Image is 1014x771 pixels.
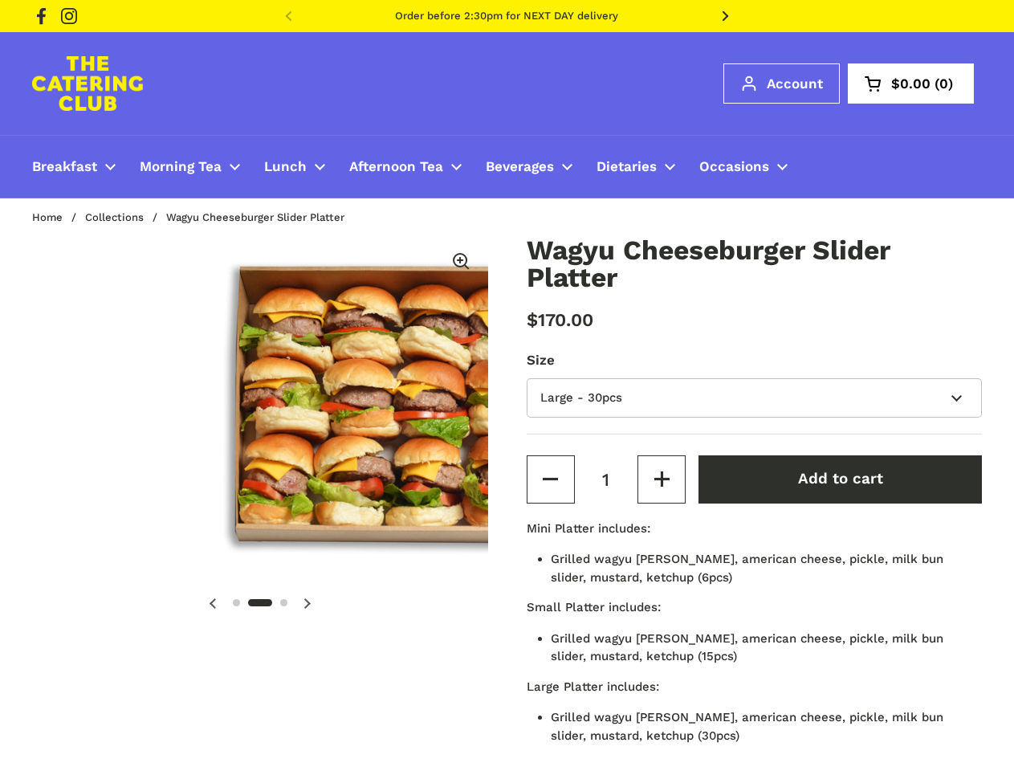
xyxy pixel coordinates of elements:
b: Large Platter includes: [527,679,659,694]
a: Dietaries [584,148,687,186]
span: Morning Tea [140,158,222,177]
span: Afternoon Tea [349,158,443,177]
span: Occasions [699,158,769,177]
a: Order before 2:30pm for NEXT DAY delivery [395,10,618,22]
span: Add to cart [798,470,883,487]
li: Grilled wagyu [PERSON_NAME], american cheese, pickle, milk bun slider, mustard, ketchup (30pcs) [551,708,983,744]
a: Home [32,211,63,223]
button: Increase quantity [637,455,686,504]
span: / [71,212,76,223]
button: Add to cart [698,455,982,504]
a: Lunch [252,148,337,186]
span: Dietaries [597,158,657,177]
span: 0 [931,77,957,91]
span: Grilled wagyu [PERSON_NAME], american cheese, pickle, milk bun slider, mustard, ketchup (6pcs) [551,552,943,585]
span: Beverages [486,158,554,177]
a: Account [723,63,840,104]
a: Occasions [687,148,800,186]
nav: breadcrumbs [32,212,360,223]
span: Grilled wagyu [PERSON_NAME], american cheese, pickle, milk bun slider, mustard, ketchup (15pcs) [551,631,943,664]
a: Morning Tea [128,148,252,186]
label: Size [527,350,983,370]
span: Lunch [264,158,307,177]
span: Breakfast [32,158,97,177]
a: Afternoon Tea [337,148,474,186]
img: Wagyu Cheeseburger Slider Platter [189,237,645,579]
button: Decrease quantity [527,455,575,504]
b: Small Platter includes: [527,600,661,614]
span: Wagyu Cheeseburger Slider Platter [166,212,344,223]
a: Beverages [474,148,584,186]
img: The Catering Club [32,56,143,111]
b: Mini Platter includes: [527,521,650,536]
span: / [153,212,157,223]
span: $170.00 [527,309,593,330]
a: Breakfast [20,148,128,186]
a: Collections [85,211,144,223]
h1: Wagyu Cheeseburger Slider Platter [527,237,983,291]
span: $0.00 [891,77,931,91]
